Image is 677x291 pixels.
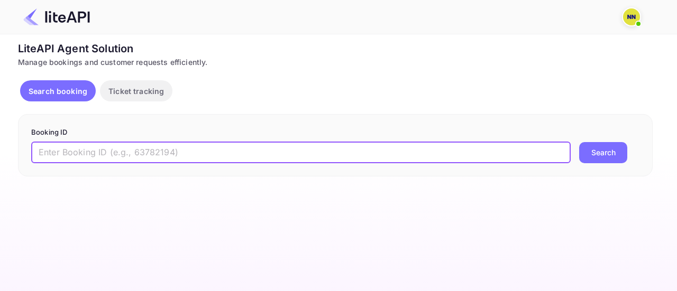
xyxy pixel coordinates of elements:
img: LiteAPI Logo [23,8,90,25]
input: Enter Booking ID (e.g., 63782194) [31,142,571,163]
img: N/A N/A [623,8,640,25]
p: Ticket tracking [108,86,164,97]
div: LiteAPI Agent Solution [18,41,653,57]
div: Manage bookings and customer requests efficiently. [18,57,653,68]
button: Search [579,142,627,163]
p: Search booking [29,86,87,97]
p: Booking ID [31,127,639,138]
